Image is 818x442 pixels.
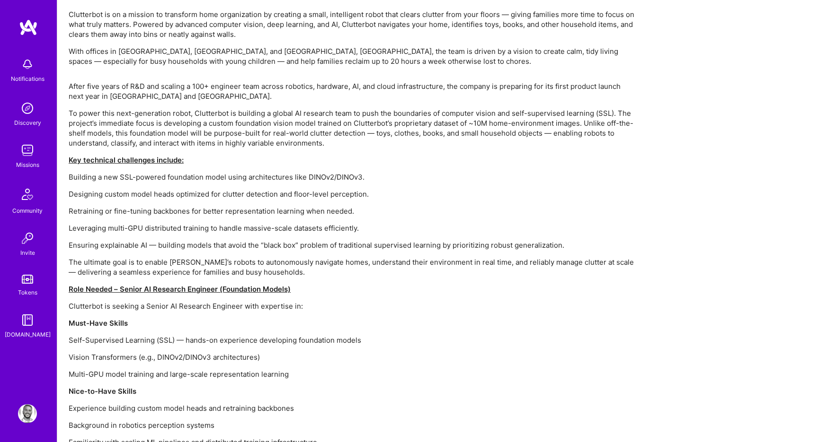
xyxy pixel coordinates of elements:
img: teamwork [18,141,37,160]
p: Building a new SSL-powered foundation model using architectures like DINOv2/DINOv3. [69,172,637,182]
p: Self-Supervised Learning (SSL) — hands-on experience developing foundation models [69,335,637,345]
img: bell [18,55,37,74]
a: User Avatar [16,404,39,423]
p: The ultimate goal is to enable [PERSON_NAME]’s robots to autonomously navigate homes, understand ... [69,257,637,277]
p: Experience building custom model heads and retraining backbones [69,403,637,413]
div: Tokens [18,287,37,297]
p: To power this next-generation robot, Clutterbot is building a global AI research team to push the... [69,108,637,148]
u: Role Needed – Senior AI Research Engineer (Foundation Models) [69,285,291,294]
img: Community [16,183,39,206]
p: Background in robotics perception systems [69,420,637,430]
div: Notifications [11,74,44,84]
img: tokens [22,275,33,284]
div: Discovery [14,118,41,128]
p: Clutterbot is seeking a Senior AI Research Engineer with expertise in: [69,301,637,311]
p: Designing custom model heads optimized for clutter detection and floor-level perception. [69,189,637,199]
p: Multi-GPU model training and large-scale representation learning [69,369,637,379]
img: guide book [18,311,37,329]
p: Vision Transformers (e.g., DINOv2/DINOv3 architectures) [69,352,637,362]
p: Ensuring explainable AI — building models that avoid the “black box” problem of traditional super... [69,240,637,250]
u: Key technical challenges include: [69,156,184,165]
div: Community [12,206,43,216]
div: [DOMAIN_NAME] [5,329,51,339]
img: discovery [18,99,37,118]
p: With offices in [GEOGRAPHIC_DATA], [GEOGRAPHIC_DATA], and [GEOGRAPHIC_DATA], [GEOGRAPHIC_DATA], t... [69,46,637,66]
div: Missions [16,160,39,170]
strong: Nice-to-Have Skills [69,387,136,396]
p: Clutterbot is on a mission to transform home organization by creating a small, intelligent robot ... [69,9,637,39]
img: logo [19,19,38,36]
strong: Must-Have Skills [69,319,128,328]
p: After five years of R&D and scaling a 100+ engineer team across robotics, hardware, AI, and cloud... [69,81,637,101]
p: Retraining or fine-tuning backbones for better representation learning when needed. [69,206,637,216]
div: Invite [20,248,35,258]
p: Leveraging multi-GPU distributed training to handle massive-scale datasets efficiently. [69,223,637,233]
img: User Avatar [18,404,37,423]
img: Invite [18,229,37,248]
